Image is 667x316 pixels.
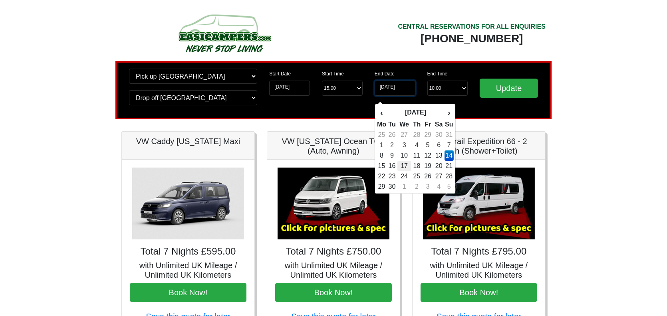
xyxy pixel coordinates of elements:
[423,140,433,150] td: 5
[149,11,300,55] img: campers-checkout-logo.png
[423,119,433,130] th: Fr
[480,79,538,98] input: Update
[387,140,397,150] td: 2
[445,182,453,192] td: 5
[132,168,244,239] img: VW Caddy California Maxi
[377,119,387,130] th: Mo
[433,161,445,171] td: 20
[375,81,415,96] input: Return Date
[397,119,411,130] th: We
[322,70,344,77] label: Start Time
[387,161,397,171] td: 16
[433,150,445,161] td: 13
[411,182,423,192] td: 2
[398,22,546,32] div: CENTRAL RESERVATIONS FOR ALL ENQUIRIES
[423,150,433,161] td: 12
[421,283,537,302] button: Book Now!
[411,161,423,171] td: 18
[423,130,433,140] td: 29
[445,119,453,130] th: Su
[377,182,387,192] td: 29
[397,130,411,140] td: 27
[445,161,453,171] td: 21
[275,283,392,302] button: Book Now!
[427,70,448,77] label: End Time
[397,161,411,171] td: 17
[275,136,392,156] h5: VW [US_STATE] Ocean T6.1 (Auto, Awning)
[387,171,397,182] td: 23
[411,171,423,182] td: 25
[397,150,411,161] td: 10
[377,130,387,140] td: 25
[433,171,445,182] td: 27
[275,261,392,280] h5: with Unlimited UK Mileage / Unlimited UK Kilometers
[377,106,387,119] th: ‹
[130,246,246,257] h4: Total 7 Nights £595.00
[377,140,387,150] td: 1
[269,81,310,96] input: Start Date
[423,182,433,192] td: 3
[130,283,246,302] button: Book Now!
[433,140,445,150] td: 6
[377,171,387,182] td: 22
[411,130,423,140] td: 28
[275,246,392,257] h4: Total 7 Nights £750.00
[423,168,535,239] img: Auto-Trail Expedition 66 - 2 Berth (Shower+Toilet)
[387,130,397,140] td: 26
[421,246,537,257] h4: Total 7 Nights £795.00
[445,140,453,150] td: 7
[423,171,433,182] td: 26
[375,70,395,77] label: End Date
[387,106,445,119] th: [DATE]
[421,261,537,280] h5: with Unlimited UK Mileage / Unlimited UK Kilometers
[397,182,411,192] td: 1
[445,171,453,182] td: 28
[411,140,423,150] td: 4
[397,140,411,150] td: 3
[397,171,411,182] td: 24
[411,119,423,130] th: Th
[433,119,445,130] th: Sa
[377,150,387,161] td: 8
[130,261,246,280] h5: with Unlimited UK Mileage / Unlimited UK Kilometers
[423,161,433,171] td: 19
[278,168,389,239] img: VW California Ocean T6.1 (Auto, Awning)
[411,150,423,161] td: 11
[445,150,453,161] td: 14
[445,106,453,119] th: ›
[387,150,397,161] td: 9
[377,161,387,171] td: 15
[433,130,445,140] td: 30
[130,136,246,146] h5: VW Caddy [US_STATE] Maxi
[445,130,453,140] td: 31
[421,136,537,156] h5: Auto-Trail Expedition 66 - 2 Berth (Shower+Toilet)
[387,182,397,192] td: 30
[269,70,291,77] label: Start Date
[387,119,397,130] th: Tu
[433,182,445,192] td: 4
[398,32,546,46] div: [PHONE_NUMBER]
